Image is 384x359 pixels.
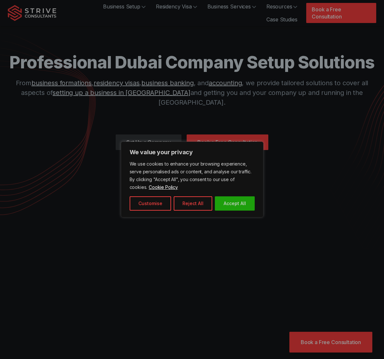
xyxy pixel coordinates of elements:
button: Customise [130,196,171,211]
button: Reject All [174,196,212,211]
p: We use cookies to enhance your browsing experience, serve personalised ads or content, and analys... [130,160,255,191]
button: Accept All [215,196,255,211]
a: Cookie Policy [148,184,178,190]
div: We value your privacy [121,142,263,217]
p: We value your privacy [130,148,255,156]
